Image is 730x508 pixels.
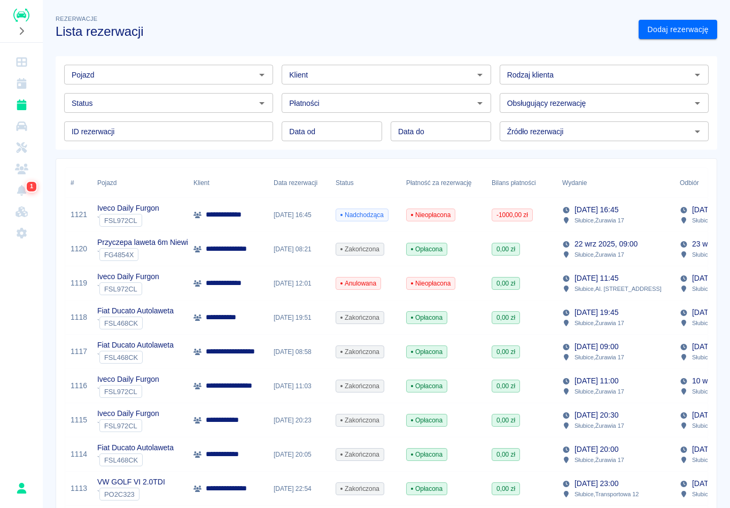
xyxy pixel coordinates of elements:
[574,444,618,455] p: [DATE] 20:00
[336,484,384,494] span: Zakończona
[574,410,618,421] p: [DATE] 20:30
[268,266,330,301] div: [DATE] 12:01
[574,375,618,387] p: [DATE] 11:00
[472,96,487,111] button: Otwórz
[97,476,165,488] p: VW GOLF VI 2.0TDI
[407,347,447,357] span: Opłacona
[407,244,447,254] span: Opłacona
[92,168,188,198] div: Pojazd
[336,450,384,459] span: Zakończona
[13,9,29,22] img: Renthelp
[71,243,87,255] a: 1120
[336,313,384,322] span: Zakończona
[4,51,38,73] a: Dashboard
[492,450,519,459] span: 0,00 zł
[407,279,455,288] span: Nieopłacona
[97,408,159,419] p: Iveco Daily Furgon
[492,347,519,357] span: 0,00 zł
[10,477,33,499] button: Emil Graczyk
[4,94,38,116] a: Rezerwacje
[562,168,587,198] div: Wydanie
[4,116,38,137] a: Flota
[391,121,491,141] input: DD.MM.YYYY
[100,217,142,225] span: FSL972CL
[97,282,159,295] div: `
[56,24,630,39] h3: Lista rezerwacji
[407,210,455,220] span: Nieopłacona
[97,237,230,248] p: Przyczepa laweta 6m Niewiadów Jupiter
[100,251,138,259] span: FG4854X
[690,96,705,111] button: Otwórz
[97,419,159,432] div: `
[492,313,519,322] span: 0,00 zł
[193,168,209,198] div: Klient
[4,180,38,201] a: Powiadomienia
[100,456,142,464] span: FSL468CK
[97,488,165,501] div: `
[100,388,142,396] span: FSL972CL
[336,415,384,425] span: Zakończona
[268,301,330,335] div: [DATE] 19:51
[492,484,519,494] span: 0,00 zł
[492,381,519,391] span: 0,00 zł
[28,181,35,192] span: 1
[71,312,87,323] a: 1118
[71,380,87,391] a: 1116
[268,168,330,198] div: Data rezerwacji
[13,24,29,38] button: Rozwiń nawigację
[254,96,269,111] button: Otwórz
[406,168,472,198] div: Płatność za rezerwację
[71,483,87,494] a: 1113
[574,352,624,362] p: Słubice , Żurawia 17
[336,279,380,288] span: Anulowana
[492,279,519,288] span: 0,00 zł
[97,271,159,282] p: Iveco Daily Furgon
[574,455,624,465] p: Słubice , Żurawia 17
[97,168,117,198] div: Pojazd
[407,381,447,391] span: Opłacona
[97,305,174,317] p: Fiat Ducato Autolaweta
[4,137,38,158] a: Serwisy
[65,168,92,198] div: #
[690,67,705,82] button: Otwórz
[254,67,269,82] button: Otwórz
[690,124,705,139] button: Otwórz
[268,232,330,266] div: [DATE] 08:21
[574,307,618,318] p: [DATE] 19:45
[492,210,532,220] span: -1000,00 zł
[557,168,674,198] div: Wydanie
[574,250,624,259] p: Słubice , Żurawia 17
[407,313,447,322] span: Opłacona
[336,168,354,198] div: Status
[401,168,486,198] div: Płatność za rezerwację
[100,490,139,498] span: PO2C323
[97,248,230,261] div: `
[4,201,38,222] a: Widget WWW
[492,168,536,198] div: Bilans płatności
[71,278,87,289] a: 1119
[100,319,142,327] span: FSL468CK
[97,203,159,214] p: Iveco Daily Furgon
[574,341,618,352] p: [DATE] 09:00
[268,472,330,506] div: [DATE] 22:54
[71,414,87,426] a: 1115
[330,168,401,198] div: Status
[4,73,38,94] a: Kalendarz
[407,450,447,459] span: Opłacona
[71,209,87,220] a: 1121
[71,346,87,357] a: 1117
[574,421,624,430] p: Słubice , Żurawia 17
[56,16,97,22] span: Rezerwacje
[97,453,174,466] div: `
[574,318,624,328] p: Słubice , Żurawia 17
[97,385,159,398] div: `
[486,168,557,198] div: Bilans płatności
[97,317,174,329] div: `
[100,285,142,293] span: FSL972CL
[97,374,159,385] p: Iveco Daily Furgon
[97,214,159,227] div: `
[97,351,174,364] div: `
[407,484,447,494] span: Opłacona
[71,449,87,460] a: 1114
[188,168,268,198] div: Klient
